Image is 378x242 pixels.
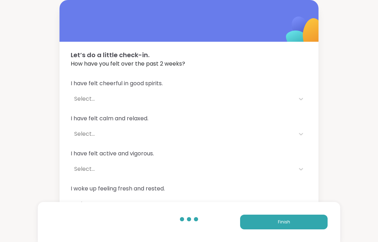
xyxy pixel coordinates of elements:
[71,50,307,60] span: Let’s do a little check-in.
[71,114,307,123] span: I have felt calm and relaxed.
[74,165,291,173] div: Select...
[71,79,307,88] span: I have felt cheerful in good spirits.
[74,95,291,103] div: Select...
[71,60,307,68] span: How have you felt over the past 2 weeks?
[74,200,291,208] div: Select...
[240,215,328,229] button: Finish
[71,184,307,193] span: I woke up feeling fresh and rested.
[71,149,307,158] span: I have felt active and vigorous.
[74,130,291,138] div: Select...
[278,219,290,225] span: Finish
